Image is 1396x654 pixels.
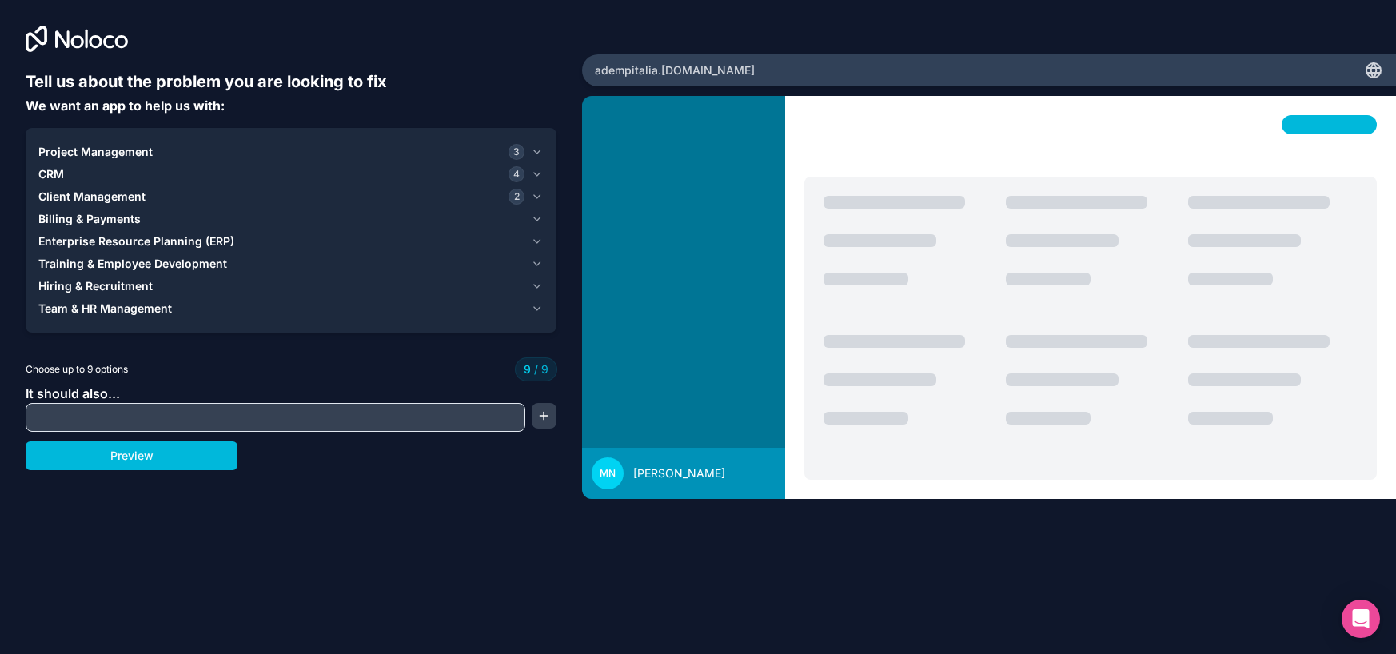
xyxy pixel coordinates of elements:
[38,301,172,317] span: Team & HR Management
[531,361,548,377] span: 9
[38,233,234,249] span: Enterprise Resource Planning (ERP)
[38,278,153,294] span: Hiring & Recruitment
[509,166,524,182] span: 4
[26,98,225,114] span: We want an app to help us with:
[38,163,544,185] button: CRM4
[38,208,544,230] button: Billing & Payments
[509,189,524,205] span: 2
[38,211,141,227] span: Billing & Payments
[524,361,531,377] span: 9
[38,230,544,253] button: Enterprise Resource Planning (ERP)
[26,70,556,93] h6: Tell us about the problem you are looking to fix
[38,144,153,160] span: Project Management
[595,62,755,78] span: adempitalia .[DOMAIN_NAME]
[38,166,64,182] span: CRM
[38,297,544,320] button: Team & HR Management
[38,141,544,163] button: Project Management3
[600,467,616,480] span: MN
[509,144,524,160] span: 3
[38,253,544,275] button: Training & Employee Development
[26,362,128,377] span: Choose up to 9 options
[1342,600,1380,638] div: Open Intercom Messenger
[26,385,120,401] span: It should also...
[26,441,237,470] button: Preview
[38,185,544,208] button: Client Management2
[534,362,538,376] span: /
[38,275,544,297] button: Hiring & Recruitment
[38,256,227,272] span: Training & Employee Development
[633,465,725,481] span: [PERSON_NAME]
[38,189,146,205] span: Client Management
